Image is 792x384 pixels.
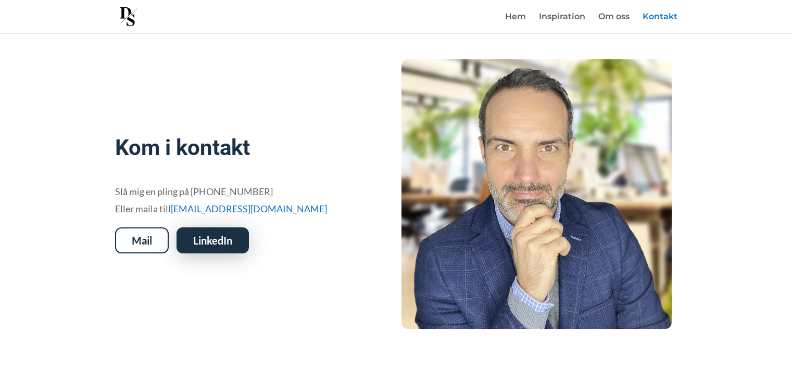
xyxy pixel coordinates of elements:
[643,13,677,33] a: Kontakt
[117,5,141,29] img: Daniel Snygg AB
[115,200,374,217] p: Eller maila till
[505,13,526,33] a: Hem
[177,227,249,253] a: LinkedIn
[539,13,585,33] a: Inspiration
[598,13,630,33] a: Om oss
[115,227,169,253] a: Mail
[115,186,273,197] span: Slå mig en pling på [PHONE_NUMBER]
[171,203,327,214] a: [EMAIL_ADDRESS][DOMAIN_NAME]
[115,135,374,166] h1: Kom i kontakt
